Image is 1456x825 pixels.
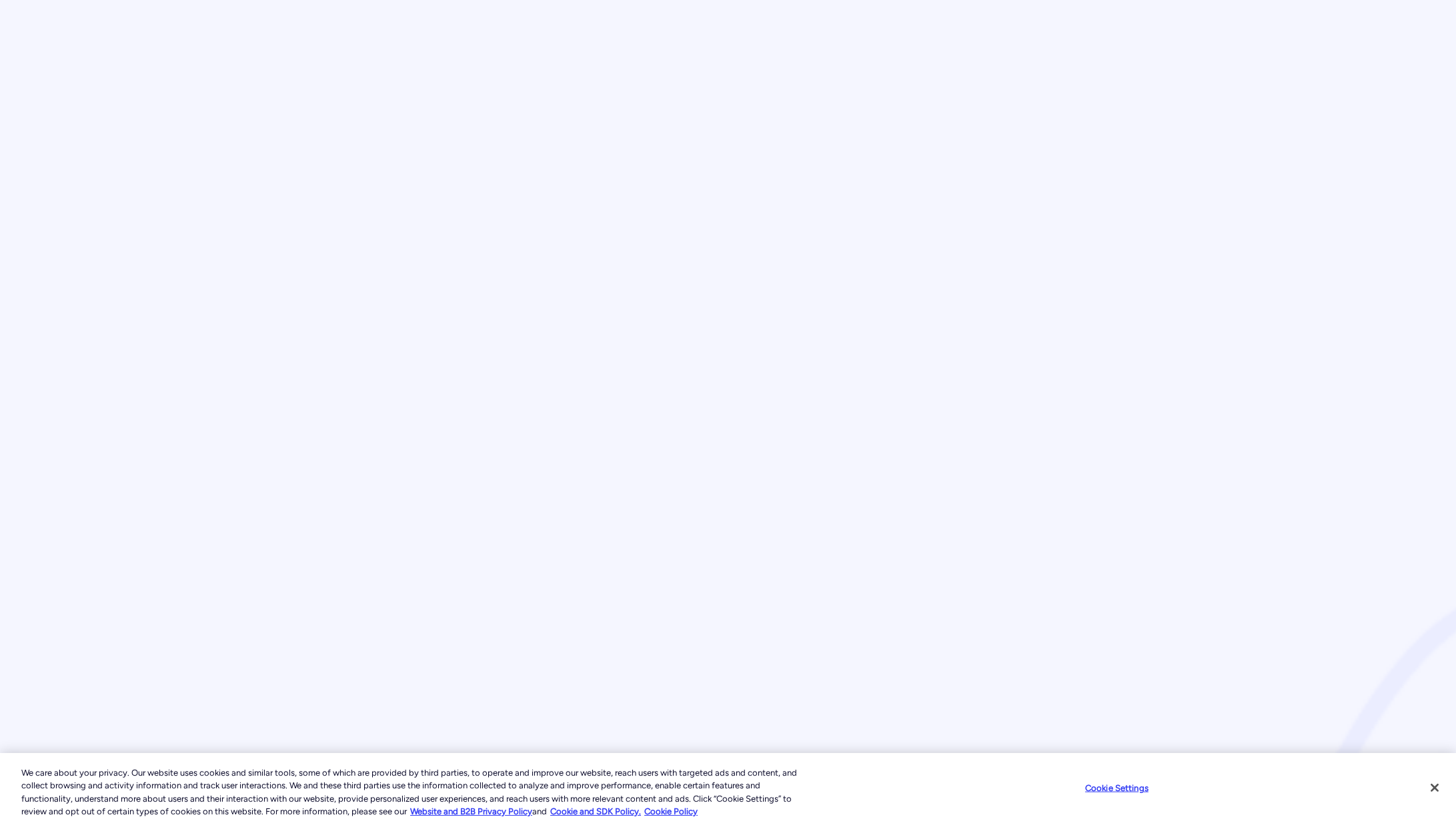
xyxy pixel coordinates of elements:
[1075,775,1159,802] button: Cookie Settings
[410,806,532,816] a: More information about our cookie policy., opens in a new tab
[644,806,698,816] a: Cookie Policy
[21,766,801,818] div: We care about your privacy. Our website uses cookies and similar tools, some of which are provide...
[550,806,641,816] a: Cookie and SDK Policy.
[1420,773,1449,802] button: Close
